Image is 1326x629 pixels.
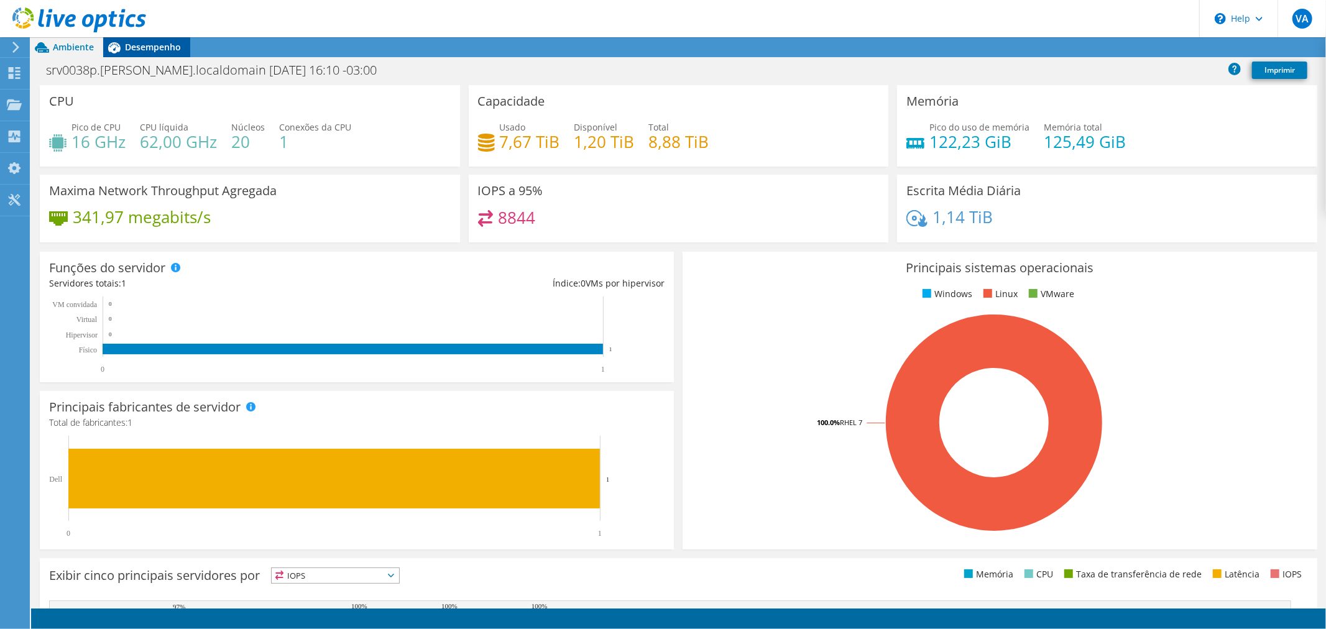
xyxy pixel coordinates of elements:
[1044,135,1126,149] h4: 125,49 GiB
[71,121,121,133] span: Pico de CPU
[649,135,709,149] h4: 8,88 TiB
[906,184,1021,198] h3: Escrita Média Diária
[231,135,265,149] h4: 20
[1021,567,1053,581] li: CPU
[500,121,526,133] span: Usado
[919,287,972,301] li: Windows
[121,277,126,289] span: 1
[498,211,535,224] h4: 8844
[478,94,545,108] h3: Capacidade
[49,475,62,484] text: Dell
[53,41,94,53] span: Ambiente
[140,135,217,149] h4: 62,00 GHz
[109,301,112,307] text: 0
[1044,121,1102,133] span: Memória total
[101,365,104,374] text: 0
[49,94,74,108] h3: CPU
[109,331,112,337] text: 0
[601,365,605,374] text: 1
[125,41,181,53] span: Desempenho
[574,121,618,133] span: Disponível
[980,287,1018,301] li: Linux
[173,603,185,610] text: 97%
[79,346,97,354] tspan: Físico
[1292,9,1312,29] span: VA
[127,416,132,428] span: 1
[67,529,70,538] text: 0
[1210,567,1259,581] li: Latência
[532,602,548,610] text: 100%
[500,135,560,149] h4: 7,67 TiB
[817,418,840,427] tspan: 100.0%
[351,602,367,610] text: 100%
[76,315,98,324] text: Virtual
[574,135,635,149] h4: 1,20 TiB
[478,184,543,198] h3: IOPS a 95%
[1026,287,1074,301] li: VMware
[49,277,357,290] div: Servidores totais:
[49,416,665,429] h4: Total de fabricantes:
[1061,567,1202,581] li: Taxa de transferência de rede
[961,567,1013,581] li: Memória
[40,63,396,77] h1: srv0038p.[PERSON_NAME].localdomain [DATE] 16:10 -03:00
[272,568,399,583] span: IOPS
[441,602,458,610] text: 100%
[598,529,602,538] text: 1
[71,135,126,149] h4: 16 GHz
[649,121,670,133] span: Total
[840,418,862,427] tspan: RHEL 7
[49,184,277,198] h3: Maxima Network Throughput Agregada
[932,210,993,224] h4: 1,14 TiB
[66,331,98,339] text: Hipervisor
[49,400,241,414] h3: Principais fabricantes de servidor
[52,300,97,309] text: VM convidada
[49,261,165,275] h3: Funções do servidor
[929,121,1029,133] span: Pico do uso de memória
[279,121,351,133] span: Conexões da CPU
[231,121,265,133] span: Núcleos
[606,475,610,483] text: 1
[581,277,586,289] span: 0
[1268,567,1302,581] li: IOPS
[609,346,612,352] text: 1
[140,121,188,133] span: CPU líquida
[357,277,665,290] div: Índice: VMs por hipervisor
[906,94,959,108] h3: Memória
[929,135,1029,149] h4: 122,23 GiB
[279,135,351,149] h4: 1
[1252,62,1307,79] a: Imprimir
[73,210,211,224] h4: 341,97 megabits/s
[692,261,1307,275] h3: Principais sistemas operacionais
[109,316,112,322] text: 0
[1215,13,1226,24] svg: \n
